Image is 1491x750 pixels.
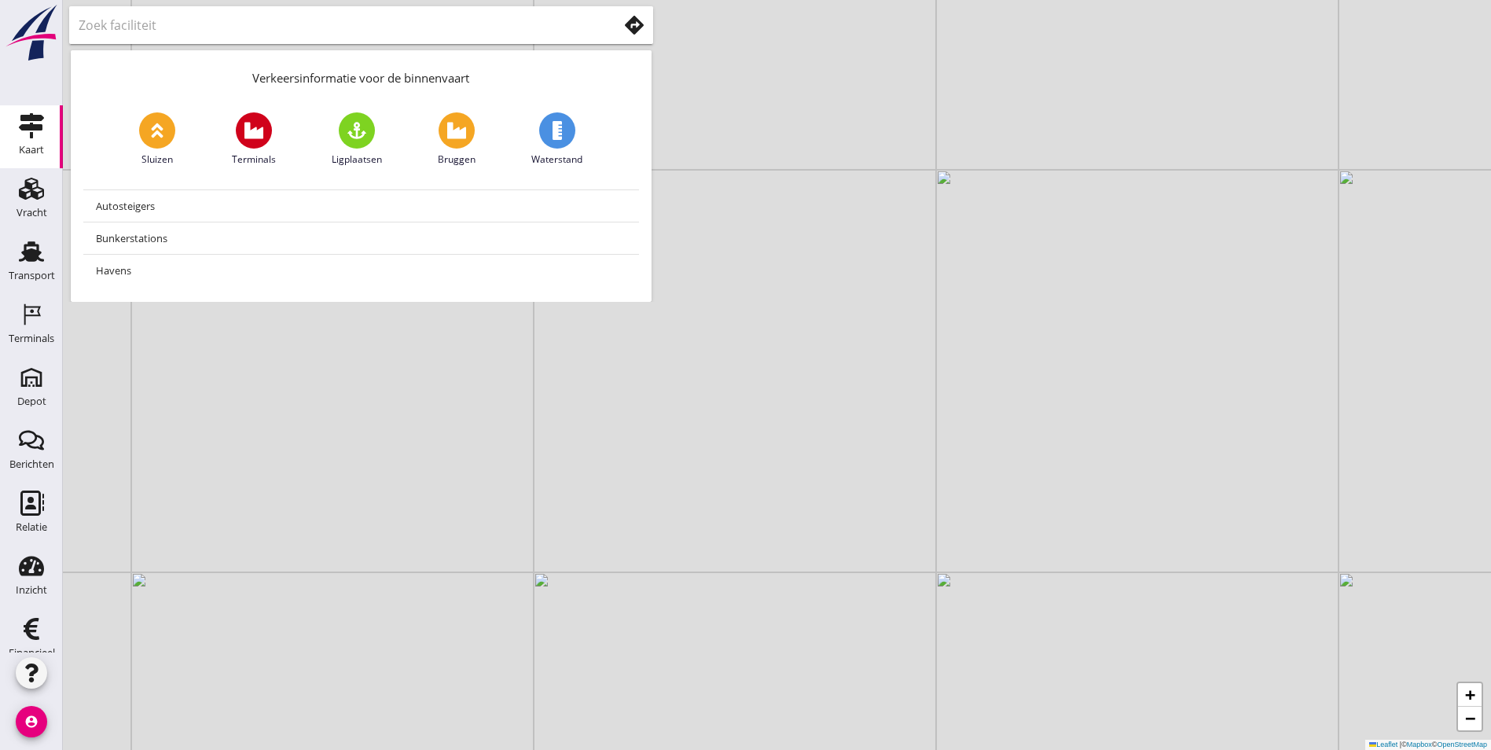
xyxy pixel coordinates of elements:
[1365,740,1491,750] div: © ©
[232,153,276,167] span: Terminals
[96,261,626,280] div: Havens
[3,4,60,62] img: logo-small.a267ee39.svg
[1458,707,1482,730] a: Zoom out
[9,333,54,344] div: Terminals
[16,522,47,532] div: Relatie
[141,153,173,167] span: Sluizen
[438,112,476,167] a: Bruggen
[96,197,626,215] div: Autosteigers
[332,153,382,167] span: Ligplaatsen
[1465,708,1475,728] span: −
[139,112,175,167] a: Sluizen
[1465,685,1475,704] span: +
[332,112,382,167] a: Ligplaatsen
[19,145,44,155] div: Kaart
[17,208,47,218] div: Vracht
[16,706,47,737] i: account_circle
[9,459,54,469] div: Berichten
[531,153,582,167] span: Waterstand
[9,648,55,658] div: Financieel
[79,13,596,38] input: Zoek faciliteit
[1400,741,1401,748] span: |
[71,50,652,100] div: Verkeersinformatie voor de binnenvaart
[438,153,476,167] span: Bruggen
[1369,741,1397,748] a: Leaflet
[9,270,55,281] div: Transport
[16,585,47,595] div: Inzicht
[1458,683,1482,707] a: Zoom in
[232,112,276,167] a: Terminals
[531,112,582,167] a: Waterstand
[1407,741,1432,748] a: Mapbox
[17,396,46,406] div: Depot
[1437,741,1487,748] a: OpenStreetMap
[96,229,626,248] div: Bunkerstations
